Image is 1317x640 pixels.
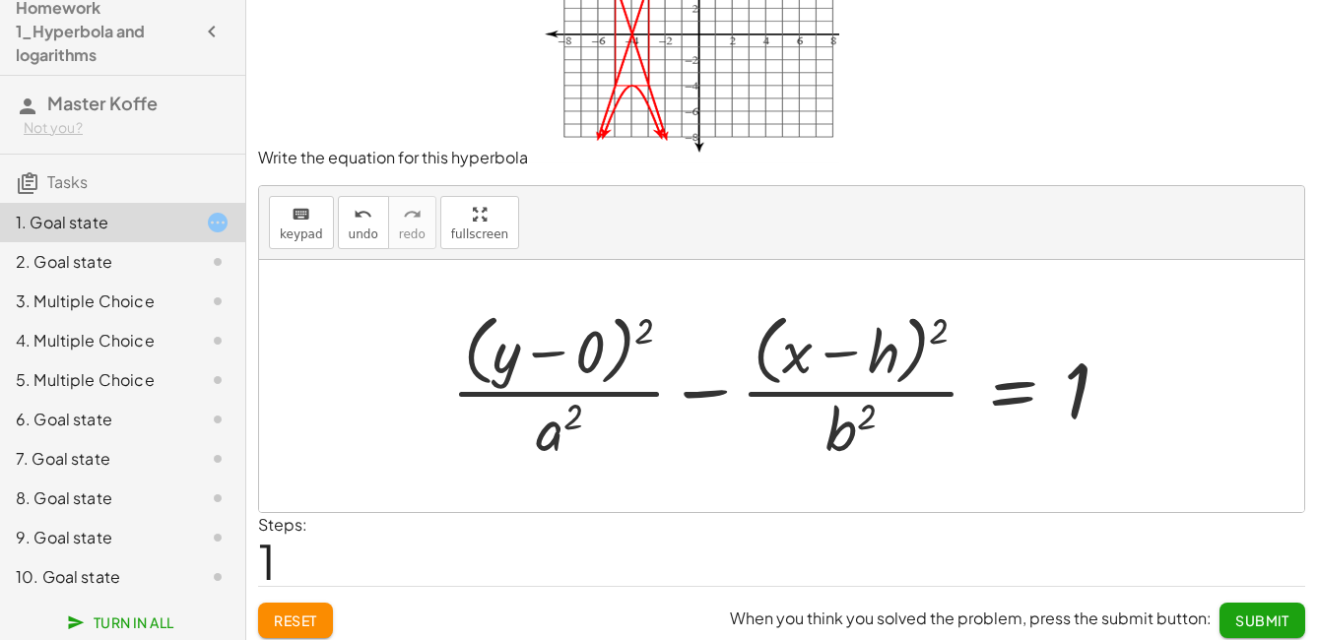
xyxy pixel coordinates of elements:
span: 1 [258,531,276,591]
i: Task not started. [206,526,230,549]
span: redo [399,227,426,241]
div: 6. Goal state [16,408,174,431]
i: keyboard [292,203,310,226]
span: keypad [280,227,323,241]
i: Task not started. [206,447,230,471]
i: Task not started. [206,250,230,274]
div: 10. Goal state [16,565,174,589]
div: 2. Goal state [16,250,174,274]
span: undo [349,227,378,241]
span: When you think you solved the problem, press the submit button: [730,608,1212,628]
i: redo [403,203,422,226]
button: undoundo [338,196,389,249]
div: 1. Goal state [16,211,174,234]
i: Task not started. [206,565,230,589]
div: 3. Multiple Choice [16,289,174,313]
i: Task not started. [206,368,230,392]
div: 8. Goal state [16,486,174,510]
span: Tasks [47,171,88,192]
button: keyboardkeypad [269,196,334,249]
div: 4. Multiple Choice [16,329,174,352]
span: Reset [274,611,317,629]
i: Task started. [206,211,230,234]
i: undo [354,203,372,226]
span: Master Koffe [47,92,158,114]
i: Task not started. [206,289,230,313]
div: Not you? [24,118,230,138]
div: 9. Goal state [16,526,174,549]
button: Turn In All [55,605,190,640]
button: Submit [1219,603,1305,638]
span: Turn In All [71,613,174,631]
i: Task not started. [206,408,230,431]
i: Task not started. [206,486,230,510]
button: redoredo [388,196,436,249]
button: Reset [258,603,333,638]
button: fullscreen [440,196,519,249]
span: fullscreen [451,227,508,241]
label: Steps: [258,514,307,535]
span: Submit [1235,611,1289,629]
div: 5. Multiple Choice [16,368,174,392]
i: Task not started. [206,329,230,352]
div: 7. Goal state [16,447,174,471]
